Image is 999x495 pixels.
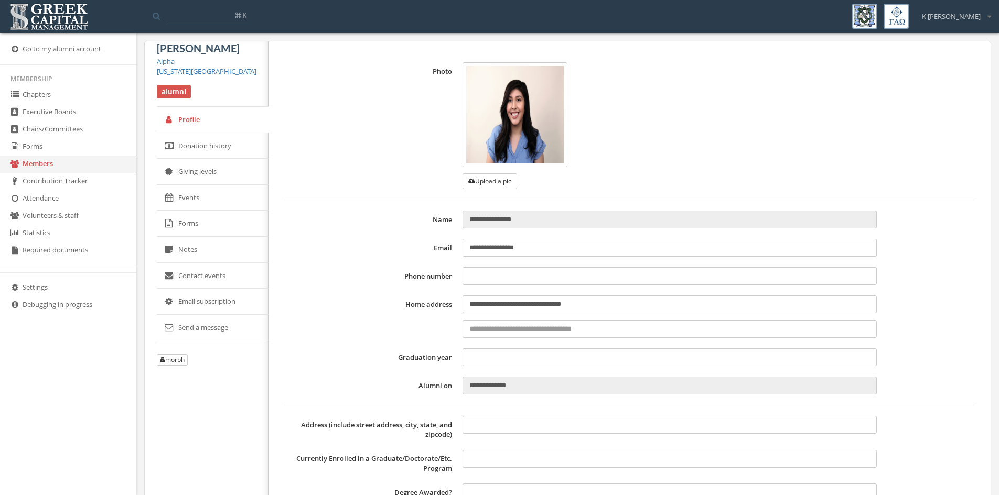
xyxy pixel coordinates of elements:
[157,57,175,66] a: Alpha
[157,159,269,185] a: Giving levels
[285,239,457,257] label: Email
[157,107,269,133] a: Profile
[157,42,240,54] span: [PERSON_NAME]
[157,67,256,76] a: [US_STATE][GEOGRAPHIC_DATA]
[463,173,517,189] button: Upload a pic
[157,237,269,263] a: Notes
[157,315,269,341] a: Send a message
[157,354,188,366] button: morph
[285,295,457,338] label: Home address
[157,289,269,315] a: Email subscription
[285,377,457,394] label: Alumni on
[285,450,457,474] label: Currently Enrolled in a Graduate/Doctorate/Etc. Program
[157,185,269,211] a: Events
[285,62,457,189] label: Photo
[285,211,457,228] label: Name
[157,133,269,159] a: Donation history
[285,416,457,439] label: Address (include street address, city, state, and zipcode)
[915,4,991,21] div: K [PERSON_NAME]
[285,348,457,366] label: Graduation year
[234,10,247,20] span: ⌘K
[285,267,457,285] label: Phone number
[157,263,269,289] a: Contact events
[157,211,269,237] a: Forms
[157,85,191,98] span: alumni
[922,12,981,21] span: K [PERSON_NAME]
